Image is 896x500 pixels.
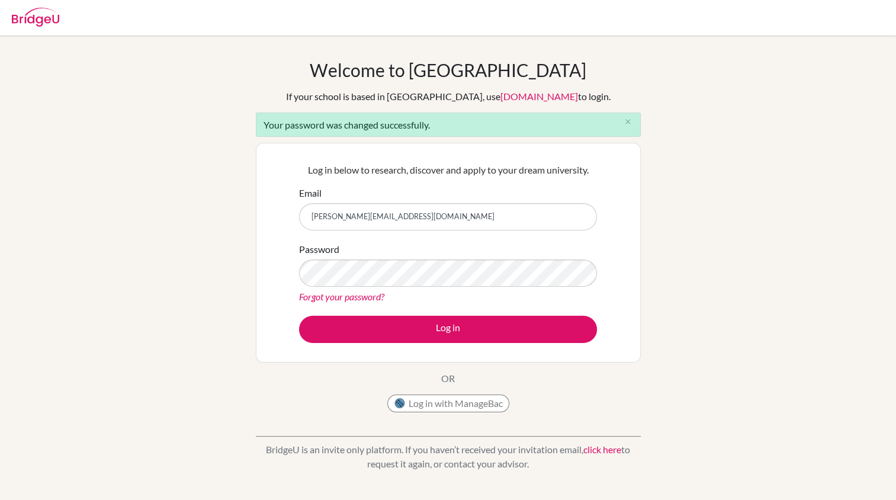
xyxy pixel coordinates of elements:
[387,395,509,412] button: Log in with ManageBac
[256,443,641,471] p: BridgeU is an invite only platform. If you haven’t received your invitation email, to request it ...
[583,444,621,455] a: click here
[286,89,611,104] div: If your school is based in [GEOGRAPHIC_DATA], use to login.
[299,242,339,257] label: Password
[500,91,578,102] a: [DOMAIN_NAME]
[12,8,59,27] img: Bridge-U
[299,316,597,343] button: Log in
[299,163,597,177] p: Log in below to research, discover and apply to your dream university.
[310,59,586,81] h1: Welcome to [GEOGRAPHIC_DATA]
[441,371,455,386] p: OR
[299,186,322,200] label: Email
[256,113,641,137] div: Your password was changed successfully.
[616,113,640,131] button: Close
[299,291,384,302] a: Forgot your password?
[624,117,632,126] i: close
